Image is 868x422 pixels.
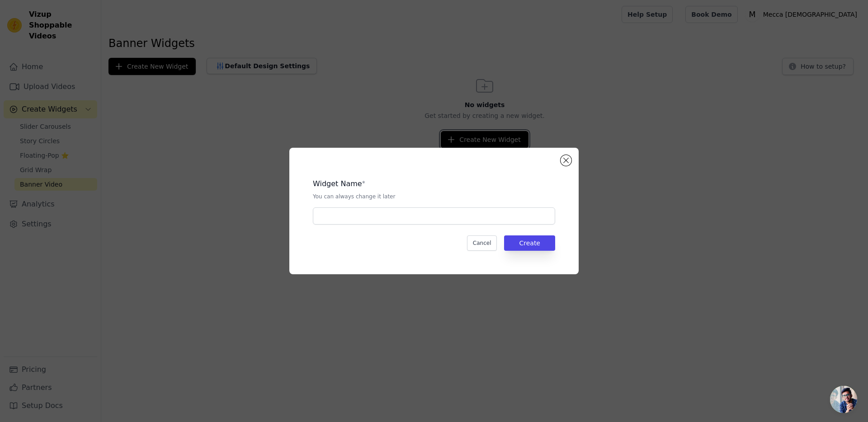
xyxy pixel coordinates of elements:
[313,178,362,189] legend: Widget Name
[504,235,555,251] button: Create
[467,235,497,251] button: Cancel
[830,386,857,413] a: Open chat
[561,155,571,166] button: Close modal
[313,193,555,200] p: You can always change it later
